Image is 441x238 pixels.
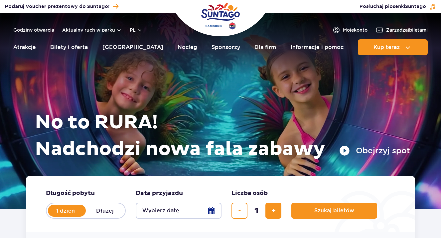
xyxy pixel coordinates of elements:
[231,189,268,197] span: Liczba osób
[136,203,221,219] button: Wybierz datę
[5,2,118,11] a: Podaruj Voucher prezentowy do Suntago!
[231,203,247,219] button: usuń bilet
[248,203,264,219] input: liczba biletów
[386,27,428,33] span: Zarządzaj biletami
[254,39,276,55] a: Dla firm
[26,176,415,232] form: Planowanie wizyty w Park of Poland
[375,26,428,34] a: Zarządzajbiletami
[47,204,84,218] label: 1 dzień
[339,145,410,156] button: Obejrzyj spot
[86,204,124,218] label: Dłużej
[50,39,88,55] a: Bilety i oferta
[360,3,426,10] span: Posłuchaj piosenki
[35,109,410,163] h1: No to RURA! Nadchodzi nowa fala zabawy
[5,3,109,10] span: Podaruj Voucher prezentowy do Suntago!
[130,27,142,33] button: pl
[360,3,436,10] button: Posłuchaj piosenkiSuntago
[358,39,428,55] button: Kup teraz
[62,27,122,33] button: Aktualny ruch w parku
[178,39,197,55] a: Nocleg
[373,44,400,50] span: Kup teraz
[332,26,367,34] a: Mojekonto
[136,189,183,197] span: Data przyjazdu
[212,39,240,55] a: Sponsorzy
[13,27,54,33] a: Godziny otwarcia
[314,208,354,214] span: Szukaj biletów
[13,39,36,55] a: Atrakcje
[291,39,344,55] a: Informacje i pomoc
[102,39,163,55] a: [GEOGRAPHIC_DATA]
[46,189,95,197] span: Długość pobytu
[291,203,377,219] button: Szukaj biletów
[405,4,426,9] span: Suntago
[343,27,367,33] span: Moje konto
[265,203,281,219] button: dodaj bilet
